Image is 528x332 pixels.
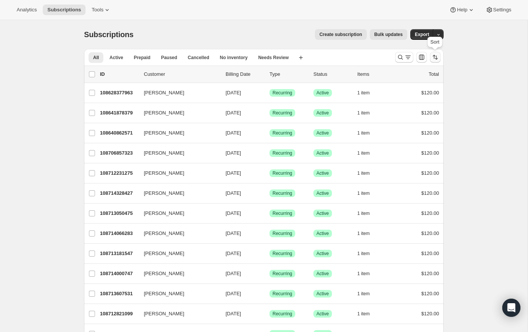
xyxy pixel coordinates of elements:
span: 1 item [357,210,370,216]
span: Settings [493,7,511,13]
button: Search and filter results [395,52,413,63]
button: [PERSON_NAME] [139,187,215,199]
div: 108706857323[PERSON_NAME][DATE]SuccessRecurringSuccessActive1 item$120.00 [100,148,439,158]
span: [DATE] [226,90,241,96]
span: Help [457,7,467,13]
p: 108706857323 [100,149,138,157]
span: Export [415,31,429,38]
span: Active [316,291,329,297]
span: [DATE] [226,271,241,276]
p: 108714066283 [100,230,138,237]
p: 108713181547 [100,250,138,257]
p: 108640862571 [100,129,138,137]
span: Bulk updates [374,31,403,38]
span: [PERSON_NAME] [144,149,184,157]
div: 108712231275[PERSON_NAME][DATE]SuccessRecurringSuccessActive1 item$120.00 [100,168,439,179]
span: Create subscription [319,31,362,38]
span: $120.00 [421,110,439,116]
p: 108712821099 [100,310,138,318]
span: $120.00 [421,170,439,176]
p: 108628377963 [100,89,138,97]
button: 1 item [357,248,378,259]
span: $120.00 [421,130,439,136]
span: Recurring [273,150,292,156]
button: [PERSON_NAME] [139,268,215,280]
span: Cancelled [188,55,209,61]
p: 108641878379 [100,109,138,117]
button: 1 item [357,268,378,279]
div: 108628377963[PERSON_NAME][DATE]SuccessRecurringSuccessActive1 item$120.00 [100,88,439,98]
button: [PERSON_NAME] [139,308,215,320]
div: 108713607531[PERSON_NAME][DATE]SuccessRecurringSuccessActive1 item$120.00 [100,288,439,299]
span: [DATE] [226,130,241,136]
span: Active [316,90,329,96]
span: [DATE] [226,210,241,216]
span: [DATE] [226,251,241,256]
span: [PERSON_NAME] [144,129,184,137]
span: [PERSON_NAME] [144,310,184,318]
span: Recurring [273,291,292,297]
span: $120.00 [421,230,439,236]
div: 108640862571[PERSON_NAME][DATE]SuccessRecurringSuccessActive1 item$120.00 [100,128,439,138]
span: 1 item [357,110,370,116]
span: Active [316,110,329,116]
p: 108714328427 [100,189,138,197]
div: 108641878379[PERSON_NAME][DATE]SuccessRecurringSuccessActive1 item$120.00 [100,108,439,118]
button: 1 item [357,288,378,299]
span: Recurring [273,190,292,196]
button: 1 item [357,168,378,179]
span: Tools [92,7,103,13]
span: Prepaid [134,55,150,61]
button: [PERSON_NAME] [139,167,215,179]
span: Analytics [17,7,37,13]
span: $120.00 [421,190,439,196]
button: 1 item [357,208,378,219]
button: [PERSON_NAME] [139,227,215,240]
span: 1 item [357,130,370,136]
button: Customize table column order and visibility [416,52,427,63]
span: [DATE] [226,170,241,176]
p: Status [313,70,351,78]
span: Recurring [273,170,292,176]
span: [DATE] [226,150,241,156]
button: Sort the results [430,52,441,63]
span: $120.00 [421,291,439,296]
span: Subscriptions [84,30,134,39]
span: Active [316,150,329,156]
button: Settings [481,5,516,15]
span: [DATE] [226,230,241,236]
p: 108712231275 [100,169,138,177]
button: [PERSON_NAME] [139,127,215,139]
span: 1 item [357,190,370,196]
div: IDCustomerBilling DateTypeStatusItemsTotal [100,70,439,78]
span: [PERSON_NAME] [144,169,184,177]
button: [PERSON_NAME] [139,87,215,99]
span: 1 item [357,230,370,236]
span: Active [316,230,329,236]
div: 108712821099[PERSON_NAME][DATE]SuccessRecurringSuccessActive1 item$120.00 [100,309,439,319]
span: 1 item [357,251,370,257]
button: [PERSON_NAME] [139,247,215,260]
button: Export [410,29,434,40]
span: [DATE] [226,190,241,196]
span: $120.00 [421,90,439,96]
button: 1 item [357,88,378,98]
div: Type [269,70,307,78]
span: Active [316,251,329,257]
span: $120.00 [421,271,439,276]
span: Active [316,170,329,176]
button: [PERSON_NAME] [139,107,215,119]
span: Active [316,190,329,196]
p: Total [429,70,439,78]
span: Active [316,130,329,136]
span: Needs Review [258,55,289,61]
p: 108714000747 [100,270,138,277]
button: Tools [87,5,115,15]
span: Recurring [273,311,292,317]
span: $120.00 [421,311,439,316]
button: 1 item [357,128,378,138]
p: 108713050475 [100,210,138,217]
span: [DATE] [226,311,241,316]
p: Billing Date [226,70,263,78]
span: Active [316,210,329,216]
